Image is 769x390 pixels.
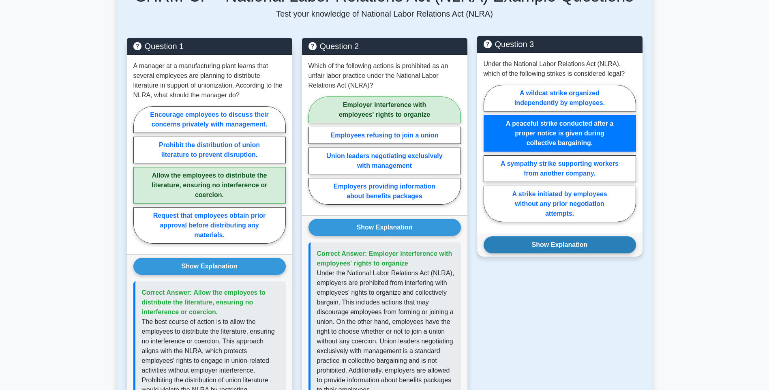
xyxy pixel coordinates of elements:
label: Allow the employees to distribute the literature, ensuring no interference or coercion. [133,167,286,204]
label: Employer interference with employees' rights to organize [308,96,461,123]
h5: Question 3 [484,39,636,49]
p: Which of the following actions is prohibited as an unfair labor practice under the National Labor... [308,61,461,90]
label: Request that employees obtain prior approval before distributing any materials. [133,207,286,244]
label: Union leaders negotiating exclusively with management [308,148,461,174]
button: Show Explanation [308,219,461,236]
label: A strike initiated by employees without any prior negotiation attempts. [484,186,636,222]
h5: Question 2 [308,41,461,51]
label: Employees refusing to join a union [308,127,461,144]
label: Encourage employees to discuss their concerns privately with management. [133,106,286,133]
button: Show Explanation [484,236,636,253]
h5: Question 1 [133,41,286,51]
span: Correct Answer: Employer interference with employees' rights to organize [317,250,452,267]
p: A manager at a manufacturing plant learns that several employees are planning to distribute liter... [133,61,286,100]
label: A sympathy strike supporting workers from another company. [484,155,636,182]
label: A peaceful strike conducted after a proper notice is given during collective bargaining. [484,115,636,152]
label: A wildcat strike organized independently by employees. [484,85,636,111]
p: Test your knowledge of National Labor Relations Act (NLRA) [127,9,643,19]
button: Show Explanation [133,258,286,275]
label: Prohibit the distribution of union literature to prevent disruption. [133,137,286,163]
span: Correct Answer: Allow the employees to distribute the literature, ensuring no interference or coe... [142,289,266,315]
p: Under the National Labor Relations Act (NLRA), which of the following strikes is considered legal? [484,59,636,79]
label: Employers providing information about benefits packages [308,178,461,205]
